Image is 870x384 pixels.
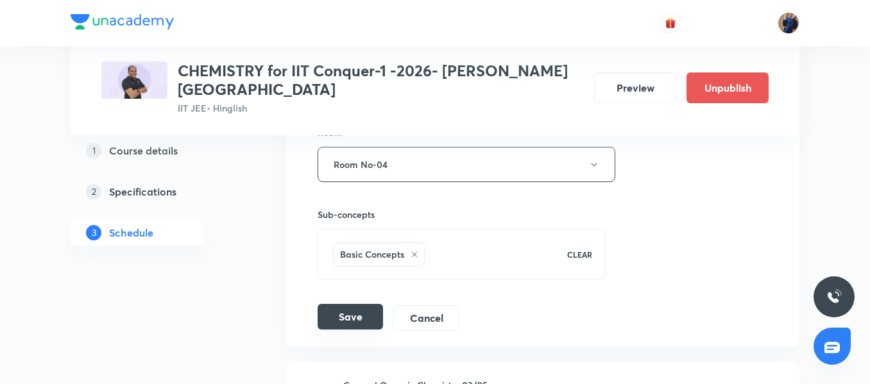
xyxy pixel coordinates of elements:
button: Save [318,304,383,330]
h6: Basic Concepts [340,247,404,261]
img: avatar [665,17,676,29]
h3: CHEMISTRY for IIT Conquer-1 -2026- [PERSON_NAME][GEOGRAPHIC_DATA] [178,62,584,99]
button: avatar [660,13,681,33]
button: Preview [594,72,676,103]
button: Unpublish [687,72,769,103]
img: BA195FA4-DCC5-4960-94F2-3A1234C6F8C2_plus.png [101,62,167,99]
p: CLEAR [567,249,592,260]
img: Sudipto roy [778,12,799,34]
p: 3 [86,225,101,240]
a: 2Specifications [71,179,245,205]
button: Room No-04 [318,147,615,182]
img: Company Logo [71,14,174,29]
a: 1Course details [71,138,245,163]
h5: Course details [109,143,178,158]
a: Company Logo [71,14,174,33]
p: IIT JEE • Hinglish [178,101,584,115]
h5: Specifications [109,184,176,199]
p: 2 [86,184,101,199]
h6: Sub-concepts [318,208,606,221]
p: 1 [86,143,101,158]
button: Cancel [393,305,459,331]
img: ttu [826,289,842,305]
h5: Schedule [109,225,153,240]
